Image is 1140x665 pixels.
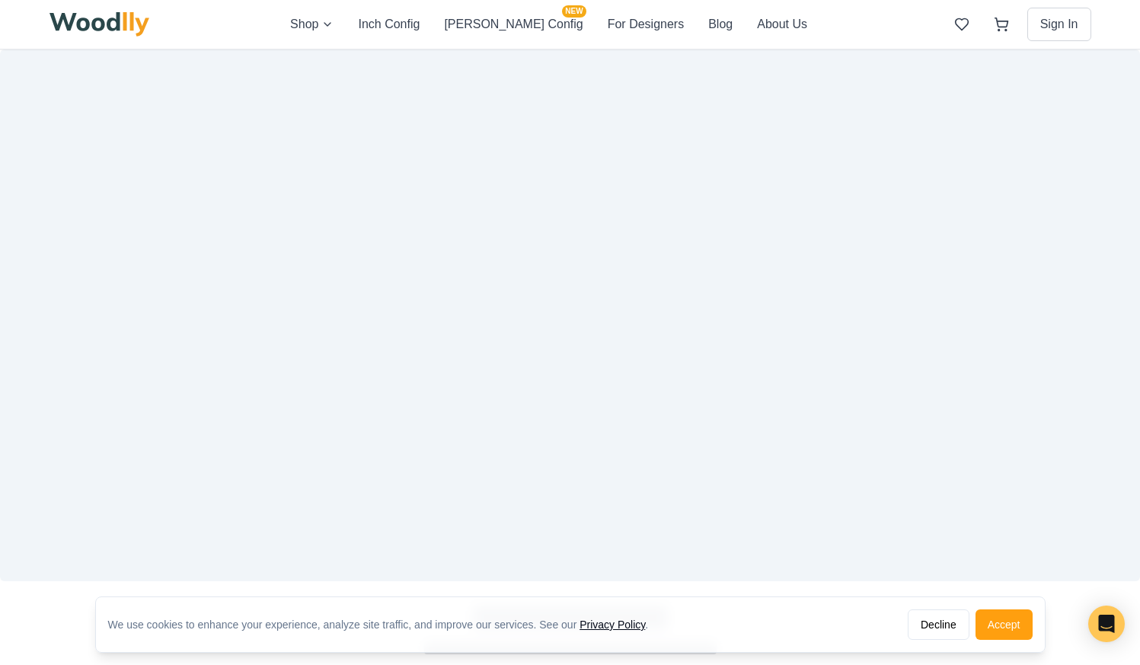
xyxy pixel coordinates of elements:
[908,609,969,640] button: Decline
[580,619,645,631] a: Privacy Policy
[290,14,334,34] button: Shop
[358,14,420,34] button: Inch Config
[562,5,586,18] span: NEW
[1027,8,1091,41] button: Sign In
[444,14,583,34] button: [PERSON_NAME] ConfigNEW
[1088,606,1125,642] div: Open Intercom Messenger
[757,14,807,34] button: About Us
[708,14,733,34] button: Blog
[49,12,150,37] img: Woodlly
[976,609,1033,640] button: Accept
[108,617,661,632] div: We use cookies to enhance your experience, analyze site traffic, and improve our services. See our .
[608,14,684,34] button: For Designers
